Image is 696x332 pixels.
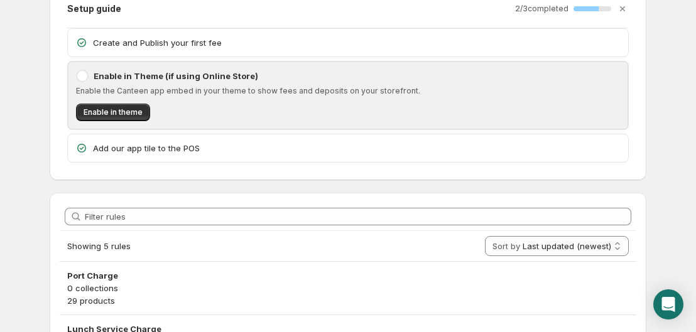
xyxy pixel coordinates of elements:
input: Filter rules [85,208,631,225]
p: Enable in Theme (if using Online Store) [94,70,620,82]
button: Enable in theme [76,104,150,121]
span: Enable in theme [84,107,143,117]
p: 2 / 3 completed [515,4,568,14]
p: Create and Publish your first fee [93,36,621,49]
p: Enable the Canteen app embed in your theme to show fees and deposits on your storefront. [76,86,620,96]
h3: Port Charge [67,269,629,282]
p: Add our app tile to the POS [93,142,621,154]
p: 29 products [67,294,629,307]
div: Open Intercom Messenger [653,289,683,319]
span: Showing 5 rules [67,241,131,251]
h2: Setup guide [67,3,121,15]
p: 0 collections [67,282,629,294]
